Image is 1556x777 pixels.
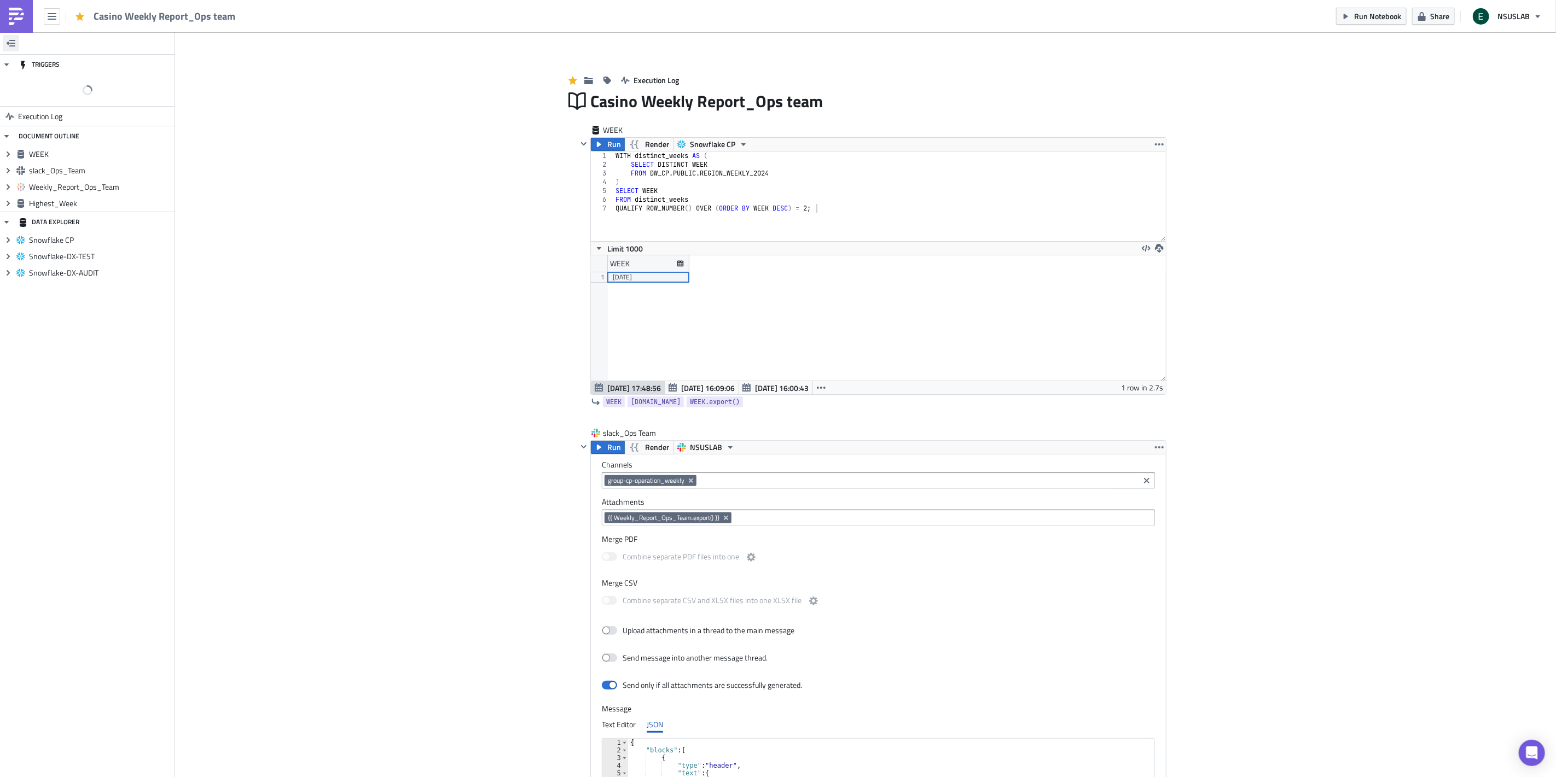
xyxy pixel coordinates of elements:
[606,396,622,407] span: WEEK
[1430,10,1449,22] span: Share
[602,762,628,769] div: 4
[602,653,769,663] label: Send message into another message thread.
[18,107,62,126] span: Execution Log
[577,440,590,453] button: Hide content
[602,754,628,762] div: 3
[607,441,621,454] span: Run
[616,72,684,89] button: Execution Log
[687,396,743,407] a: WEEK.export()
[631,396,681,407] span: [DOMAIN_NAME]
[1466,4,1548,28] button: NSUSLAB
[602,551,758,564] label: Combine separate PDF files into one
[591,204,613,213] div: 7
[681,382,735,394] span: [DATE] 16:09:06
[577,137,590,150] button: Hide content
[591,160,613,169] div: 2
[602,578,1155,588] label: Merge CSV
[624,138,674,151] button: Render
[602,704,1155,714] label: Message
[602,626,794,635] label: Upload attachments in a thread to the main message
[591,195,613,204] div: 6
[602,497,1155,507] label: Attachments
[602,769,628,777] div: 5
[29,149,172,159] span: WEEK
[1140,474,1153,487] button: Clear selected items
[591,381,665,394] button: [DATE] 17:48:56
[607,138,621,151] span: Run
[690,396,740,407] span: WEEK.export()
[602,534,1155,544] label: Merge PDF
[690,138,735,151] span: Snowflake CP
[739,381,813,394] button: [DATE] 16:00:43
[590,91,824,112] span: Casino Weekly Report_Ops team
[602,739,628,746] div: 1
[29,198,172,208] span: Highest_Week
[602,594,820,608] label: Combine separate CSV and XLSX files into one XLSX file
[645,441,669,454] span: Render
[603,125,647,136] span: WEEK
[603,396,625,407] a: WEEK
[674,138,752,151] button: Snowflake CP
[29,182,172,192] span: Weekly_Report_Ops_Team
[628,396,684,407] a: [DOMAIN_NAME]
[602,716,636,733] div: Text Editor
[755,382,809,394] span: [DATE] 16:00:43
[8,8,25,25] img: PushMetrics
[19,126,79,146] div: DOCUMENT OUTLINE
[1497,10,1530,22] span: NSUSLAB
[1412,8,1455,25] button: Share
[29,268,172,278] span: Snowflake-DX-AUDIT
[1472,7,1490,26] img: Avatar
[591,151,613,160] div: 1
[674,441,739,454] button: NSUSLAB
[687,475,696,486] button: Remove Tag
[1354,10,1401,22] span: Run Notebook
[19,212,79,232] div: DATA EXPLORER
[645,138,669,151] span: Render
[602,460,1155,470] label: Channels
[608,513,719,522] span: {{ Weekly_Report_Ops_Team.export() }}
[722,512,731,523] button: Remove Tag
[591,441,625,454] button: Run
[591,169,613,178] div: 3
[745,551,758,564] button: Combine separate PDF files into one
[1519,740,1545,766] div: Open Intercom Messenger
[1336,8,1407,25] button: Run Notebook
[591,242,647,255] button: Limit 1000
[29,235,172,245] span: Snowflake CP
[591,178,613,186] div: 4
[603,428,657,439] span: slack_Ops Team
[690,441,722,454] span: NSUSLAB
[610,255,630,272] div: WEEK
[19,55,60,74] div: TRIGGERS
[608,476,684,485] span: group-cp-operation_weekly
[29,252,172,261] span: Snowflake-DX-TEST
[607,382,661,394] span: [DATE] 17:48:56
[29,166,172,176] span: slack_Ops_Team
[1121,381,1163,394] div: 1 row in 2.7s
[591,186,613,195] div: 5
[624,441,674,454] button: Render
[623,680,802,690] div: Send only if all attachments are successfully generated.
[613,272,684,283] div: [DATE]
[634,74,679,86] span: Execution Log
[607,243,643,254] span: Limit 1000
[665,381,739,394] button: [DATE] 16:09:06
[602,746,628,754] div: 2
[807,594,820,607] button: Combine separate CSV and XLSX files into one XLSX file
[647,716,663,733] div: JSON
[94,10,236,22] span: Casino Weekly Report_Ops team
[591,138,625,151] button: Run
